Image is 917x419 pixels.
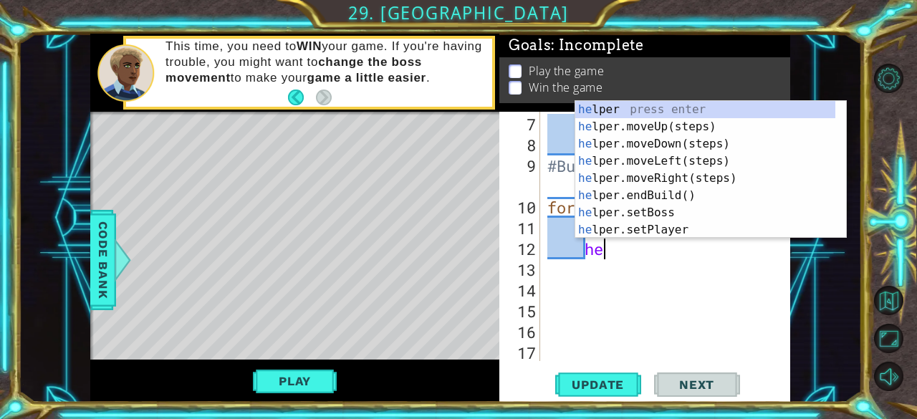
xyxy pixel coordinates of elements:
span: : Incomplete [551,37,643,54]
div: 7 [502,114,540,135]
button: Back [288,90,316,105]
button: Next [316,90,332,105]
div: 15 [502,301,540,322]
strong: WIN [297,39,322,53]
div: 17 [502,342,540,363]
button: Next [654,370,740,400]
p: This time, you need to your game. If you're having trouble, you might want to to make your . [165,39,482,86]
button: Mute [874,362,903,391]
span: Update [557,377,638,392]
span: Goals [509,37,644,54]
div: 9 [502,155,540,197]
div: 11 [502,218,540,239]
button: Play [253,367,337,395]
a: Back to Map [875,282,917,320]
button: Level Options [874,64,903,93]
strong: game a little easier [307,71,426,85]
div: 12 [502,239,540,259]
button: Update [555,370,641,400]
div: 16 [502,322,540,342]
span: Next [665,377,729,392]
div: 8 [502,135,540,155]
div: 14 [502,280,540,301]
div: 10 [502,197,540,218]
div: 13 [502,259,540,280]
button: Maximize Browser [874,324,903,353]
p: Play the game [529,63,604,79]
button: Back to Map [874,286,903,315]
p: Win the game [529,80,603,95]
span: Code Bank [92,216,115,303]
